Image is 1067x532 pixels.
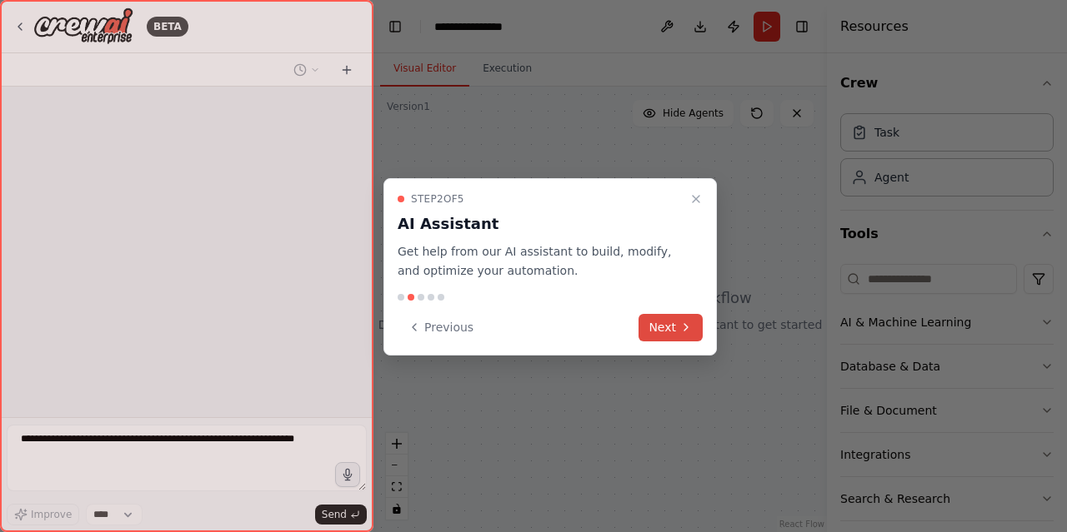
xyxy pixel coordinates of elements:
[398,242,683,281] p: Get help from our AI assistant to build, modify, and optimize your automation.
[639,314,703,341] button: Next
[411,192,464,206] span: Step 2 of 5
[398,212,683,236] h3: AI Assistant
[686,189,706,209] button: Close walkthrough
[398,314,483,341] button: Previous
[383,15,407,38] button: Hide left sidebar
